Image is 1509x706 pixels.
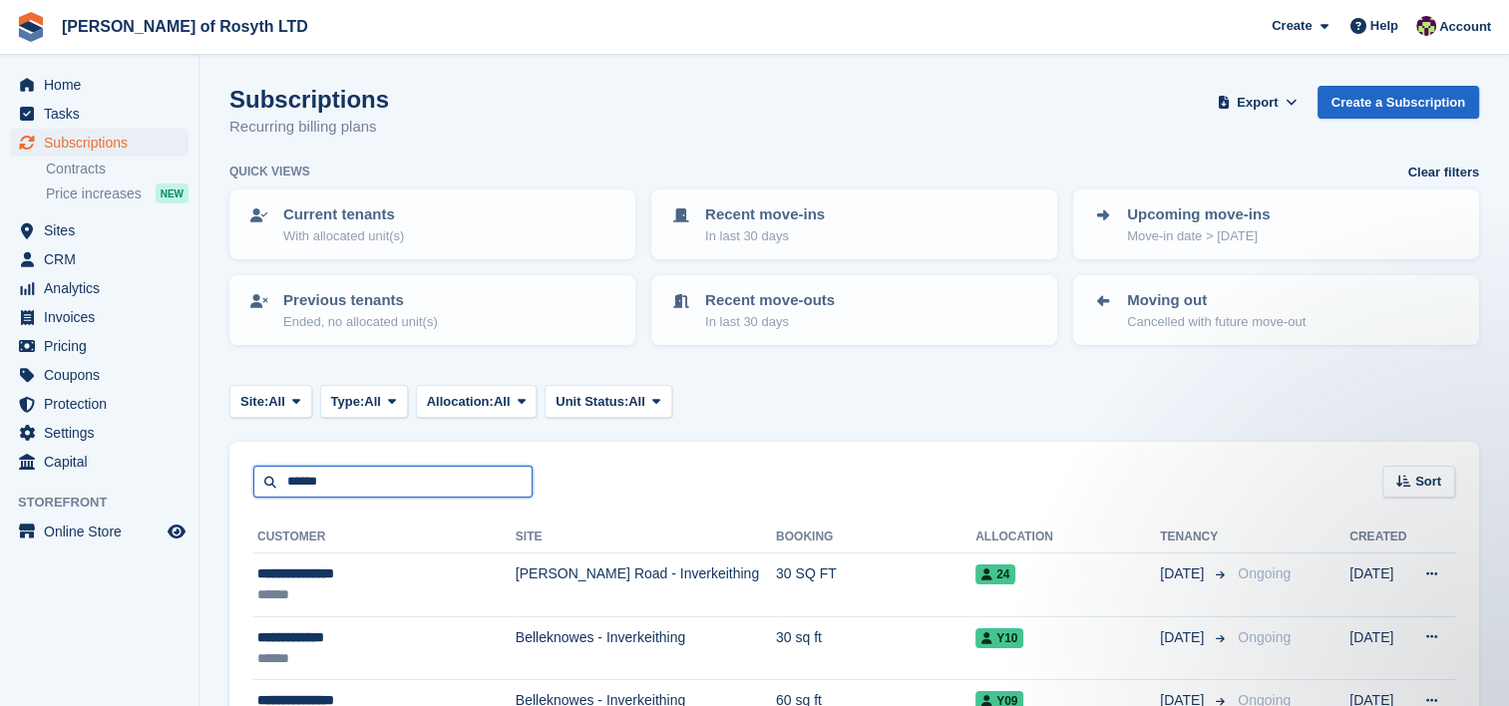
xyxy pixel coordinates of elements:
[10,361,189,389] a: menu
[705,289,835,312] p: Recent move-outs
[44,390,164,418] span: Protection
[1349,553,1410,617] td: [DATE]
[516,522,776,553] th: Site
[229,385,312,418] button: Site: All
[44,303,164,331] span: Invoices
[54,10,316,43] a: [PERSON_NAME] of Rosyth LTD
[1370,16,1398,36] span: Help
[545,385,671,418] button: Unit Status: All
[427,392,494,412] span: Allocation:
[44,129,164,157] span: Subscriptions
[44,419,164,447] span: Settings
[1127,226,1270,246] p: Move-in date > [DATE]
[331,392,365,412] span: Type:
[1238,565,1291,581] span: Ongoing
[628,392,645,412] span: All
[494,392,511,412] span: All
[1075,191,1477,257] a: Upcoming move-ins Move-in date > [DATE]
[283,289,438,312] p: Previous tenants
[16,12,46,42] img: stora-icon-8386f47178a22dfd0bd8f6a31ec36ba5ce8667c1dd55bd0f319d3a0aa187defe.svg
[1439,17,1491,37] span: Account
[416,385,538,418] button: Allocation: All
[1075,277,1477,343] a: Moving out Cancelled with future move-out
[975,522,1160,553] th: Allocation
[1349,522,1410,553] th: Created
[10,448,189,476] a: menu
[10,129,189,157] a: menu
[975,564,1015,584] span: 24
[10,216,189,244] a: menu
[229,116,389,139] p: Recurring billing plans
[705,312,835,332] p: In last 30 days
[10,71,189,99] a: menu
[1160,563,1208,584] span: [DATE]
[1127,203,1270,226] p: Upcoming move-ins
[516,553,776,617] td: [PERSON_NAME] Road - Inverkeithing
[1238,629,1291,645] span: Ongoing
[516,616,776,680] td: Belleknowes - Inverkeithing
[253,522,516,553] th: Customer
[46,184,142,203] span: Price increases
[268,392,285,412] span: All
[229,86,389,113] h1: Subscriptions
[1127,289,1306,312] p: Moving out
[18,493,198,513] span: Storefront
[776,553,975,617] td: 30 SQ FT
[1214,86,1302,119] button: Export
[44,361,164,389] span: Coupons
[44,100,164,128] span: Tasks
[364,392,381,412] span: All
[10,419,189,447] a: menu
[46,160,189,178] a: Contracts
[10,518,189,545] a: menu
[231,191,633,257] a: Current tenants With allocated unit(s)
[44,274,164,302] span: Analytics
[653,191,1055,257] a: Recent move-ins In last 30 days
[653,277,1055,343] a: Recent move-outs In last 30 days
[1349,616,1410,680] td: [DATE]
[283,312,438,332] p: Ended, no allocated unit(s)
[10,100,189,128] a: menu
[10,332,189,360] a: menu
[10,390,189,418] a: menu
[1272,16,1312,36] span: Create
[231,277,633,343] a: Previous tenants Ended, no allocated unit(s)
[1416,16,1436,36] img: Nina Briggs
[165,520,189,543] a: Preview store
[320,385,408,418] button: Type: All
[10,245,189,273] a: menu
[44,216,164,244] span: Sites
[44,71,164,99] span: Home
[1160,522,1230,553] th: Tenancy
[10,303,189,331] a: menu
[240,392,268,412] span: Site:
[1237,93,1278,113] span: Export
[46,182,189,204] a: Price increases NEW
[776,522,975,553] th: Booking
[156,183,189,203] div: NEW
[1160,627,1208,648] span: [DATE]
[1407,163,1479,182] a: Clear filters
[1415,472,1441,492] span: Sort
[44,332,164,360] span: Pricing
[1318,86,1479,119] a: Create a Subscription
[776,616,975,680] td: 30 sq ft
[44,448,164,476] span: Capital
[705,226,825,246] p: In last 30 days
[10,274,189,302] a: menu
[44,518,164,545] span: Online Store
[975,628,1023,648] span: Y10
[1127,312,1306,332] p: Cancelled with future move-out
[283,203,404,226] p: Current tenants
[229,163,310,180] h6: Quick views
[705,203,825,226] p: Recent move-ins
[283,226,404,246] p: With allocated unit(s)
[44,245,164,273] span: CRM
[556,392,628,412] span: Unit Status:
